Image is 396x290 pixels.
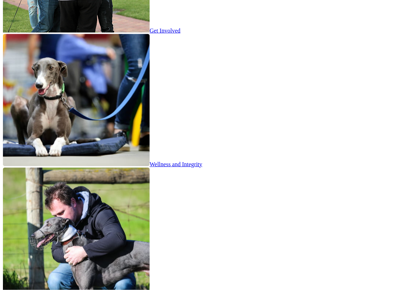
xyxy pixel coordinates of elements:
span: Get Involved [150,28,180,34]
a: Wellness and Integrity [3,161,202,167]
img: feature-greyhounds-as-pets.jpg [3,34,150,166]
a: Get Involved [3,28,180,34]
span: Wellness and Integrity [150,161,202,167]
